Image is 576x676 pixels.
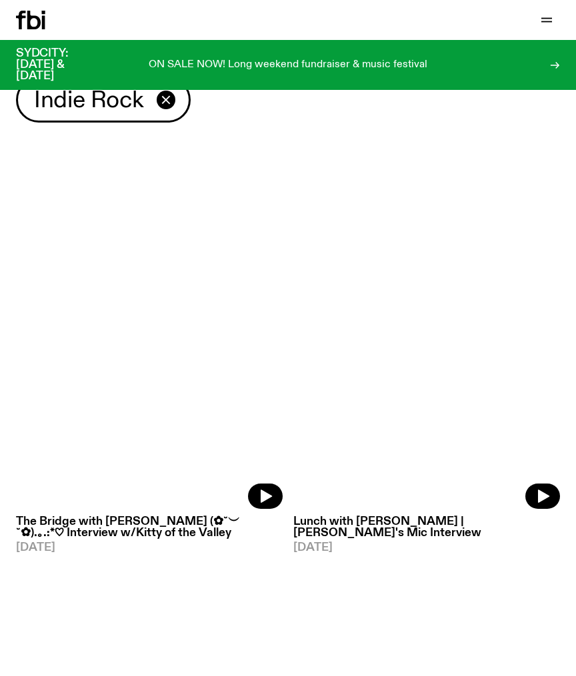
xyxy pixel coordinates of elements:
[293,509,560,553] a: Lunch with [PERSON_NAME] | [PERSON_NAME]'s Mic Interview[DATE]
[16,516,283,539] h3: The Bridge with [PERSON_NAME] (✿˘︶˘✿).｡.:*♡ Interview w/Kitty of the Valley
[293,516,560,539] h3: Lunch with [PERSON_NAME] | [PERSON_NAME]'s Mic Interview
[16,48,101,82] h3: SYDCITY: [DATE] & [DATE]
[149,59,427,71] p: ON SALE NOW! Long weekend fundraiser & music festival
[293,542,560,553] span: [DATE]
[16,509,283,553] a: The Bridge with [PERSON_NAME] (✿˘︶˘✿).｡.:*♡ Interview w/Kitty of the Valley[DATE]
[34,87,143,113] span: Indie Rock
[16,542,283,553] span: [DATE]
